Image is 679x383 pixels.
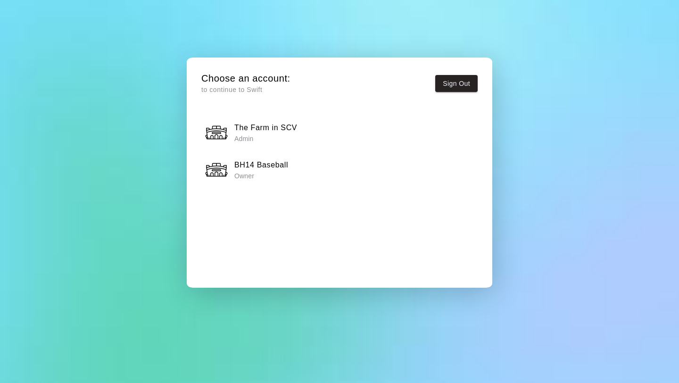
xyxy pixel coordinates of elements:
[234,122,297,134] h6: The Farm in SCV
[205,158,228,182] img: BH14 Baseball
[201,72,290,85] h5: Choose an account:
[234,134,297,143] p: Admin
[201,85,290,95] p: to continue to Swift
[234,171,288,181] p: Owner
[205,121,228,144] img: The Farm in SCV
[234,159,288,171] h6: BH14 Baseball
[435,75,478,92] button: Sign Out
[201,155,478,184] button: BH14 BaseballBH14 Baseball Owner
[201,117,478,147] button: The Farm in SCVThe Farm in SCV Admin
